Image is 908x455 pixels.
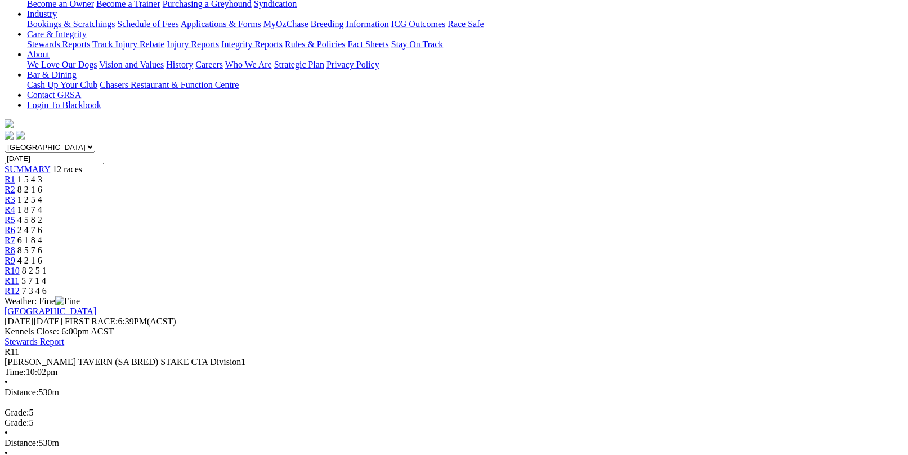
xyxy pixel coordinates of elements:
a: Applications & Forms [181,19,261,29]
a: Contact GRSA [27,90,81,100]
a: Track Injury Rebate [92,39,164,49]
span: 4 5 8 2 [17,215,42,225]
a: R12 [5,286,20,296]
a: Who We Are [225,60,272,69]
span: 1 5 4 3 [17,175,42,184]
a: R10 [5,266,20,275]
span: 6:39PM(ACST) [65,316,176,326]
a: R5 [5,215,15,225]
img: twitter.svg [16,131,25,140]
span: 4 2 1 6 [17,256,42,265]
div: 5 [5,418,903,428]
span: 5 7 1 4 [21,276,46,286]
span: Weather: Fine [5,296,80,306]
span: 7 3 4 6 [22,286,47,296]
a: Rules & Policies [285,39,346,49]
div: [PERSON_NAME] TAVERN (SA BRED) STAKE CTA Division1 [5,357,903,367]
span: 1 2 5 4 [17,195,42,204]
span: 6 1 8 4 [17,235,42,245]
a: Industry [27,9,57,19]
a: Schedule of Fees [117,19,178,29]
span: • [5,377,8,387]
div: 530m [5,387,903,398]
a: [GEOGRAPHIC_DATA] [5,306,96,316]
a: History [166,60,193,69]
a: Login To Blackbook [27,100,101,110]
a: R7 [5,235,15,245]
span: [DATE] [5,316,62,326]
a: R2 [5,185,15,194]
span: 8 2 5 1 [22,266,47,275]
img: Fine [55,296,80,306]
a: R3 [5,195,15,204]
a: Stewards Report [5,337,64,346]
div: About [27,60,903,70]
a: Stay On Track [391,39,443,49]
span: Distance: [5,387,38,397]
span: 1 8 7 4 [17,205,42,215]
a: Bookings & Scratchings [27,19,115,29]
a: R6 [5,225,15,235]
div: 530m [5,438,903,448]
a: Integrity Reports [221,39,283,49]
a: Breeding Information [311,19,389,29]
span: 2 4 7 6 [17,225,42,235]
a: Race Safe [448,19,484,29]
span: Time: [5,367,26,377]
a: R4 [5,205,15,215]
a: SUMMARY [5,164,50,174]
a: R11 [5,276,19,286]
a: We Love Our Dogs [27,60,97,69]
a: Chasers Restaurant & Function Centre [100,80,239,90]
a: Cash Up Your Club [27,80,97,90]
a: ICG Outcomes [391,19,445,29]
img: facebook.svg [5,131,14,140]
span: • [5,428,8,438]
a: R9 [5,256,15,265]
span: 12 races [52,164,82,174]
a: Bar & Dining [27,70,77,79]
span: R11 [5,347,19,356]
div: Kennels Close: 6:00pm ACST [5,327,903,337]
div: Industry [27,19,903,29]
a: Privacy Policy [326,60,379,69]
div: Bar & Dining [27,80,903,90]
a: About [27,50,50,59]
span: FIRST RACE: [65,316,118,326]
a: Fact Sheets [348,39,389,49]
a: MyOzChase [263,19,308,29]
span: Distance: [5,438,38,448]
a: Stewards Reports [27,39,90,49]
span: Grade: [5,418,29,427]
div: 5 [5,408,903,418]
span: Grade: [5,408,29,417]
a: Strategic Plan [274,60,324,69]
a: Vision and Values [99,60,164,69]
a: R8 [5,246,15,255]
a: R1 [5,175,15,184]
img: logo-grsa-white.png [5,119,14,128]
div: Care & Integrity [27,39,903,50]
a: Care & Integrity [27,29,87,39]
div: 10:02pm [5,367,903,377]
span: [DATE] [5,316,34,326]
a: Injury Reports [167,39,219,49]
span: 8 5 7 6 [17,246,42,255]
span: 8 2 1 6 [17,185,42,194]
a: Careers [195,60,223,69]
input: Select date [5,153,104,164]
